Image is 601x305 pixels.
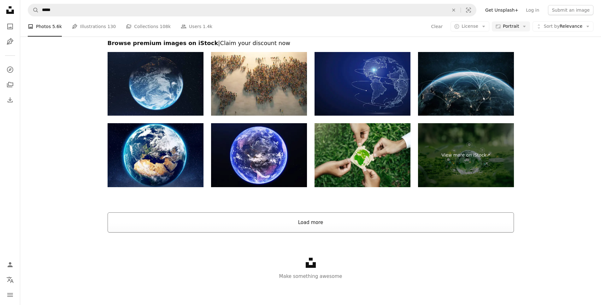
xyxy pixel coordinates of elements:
a: View more on iStock↗ [418,123,514,187]
button: Submit an image [548,5,593,15]
img: Digital Composite Image Of Earth Amidst Star Field At Night [108,52,203,116]
a: Log in [522,5,543,15]
button: Sort byRelevance [533,21,593,32]
a: Illustrations 130 [72,16,116,37]
button: License [451,21,489,32]
a: Users 1.4k [181,16,212,37]
a: Collections [4,78,16,91]
img: world map with globe [315,52,410,116]
a: Illustrations [4,35,16,48]
span: Sort by [544,24,559,29]
button: Visual search [461,4,476,16]
span: 130 [108,23,116,30]
img: Night planet earth Asian countries with light lines of communication and connection. Business and... [418,52,514,116]
span: 108k [160,23,171,30]
button: Clear [447,4,461,16]
img: The beauty of Earth from space with stunning visuals of our planet's landscapes and features. 3D ... [108,123,203,187]
a: Home — Unsplash [4,4,16,18]
button: Language [4,273,16,286]
a: Log in / Sign up [4,258,16,271]
button: Clear [431,21,443,32]
span: Portrait [503,23,519,30]
span: 1.4k [203,23,212,30]
p: Make something awesome [20,273,601,280]
a: Get Unsplash+ [481,5,522,15]
img: Global Community Gathering Towards the Light [211,52,307,116]
button: Search Unsplash [28,4,39,16]
a: Explore [4,63,16,76]
span: | Claim your discount now [218,40,290,46]
img: World environment day. Business, corporate and community cooperation for environment sustainable ... [315,123,410,187]
a: Photos [4,20,16,33]
a: Download History [4,94,16,106]
form: Find visuals sitewide [28,4,476,16]
img: Earth From Space Pictures, Images [211,123,307,187]
button: Portrait [492,21,530,32]
a: Collections 108k [126,16,171,37]
button: Menu [4,289,16,301]
span: Relevance [544,23,582,30]
h2: Browse premium images on iStock [108,39,514,47]
span: License [462,24,478,29]
button: Load more [108,212,514,233]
